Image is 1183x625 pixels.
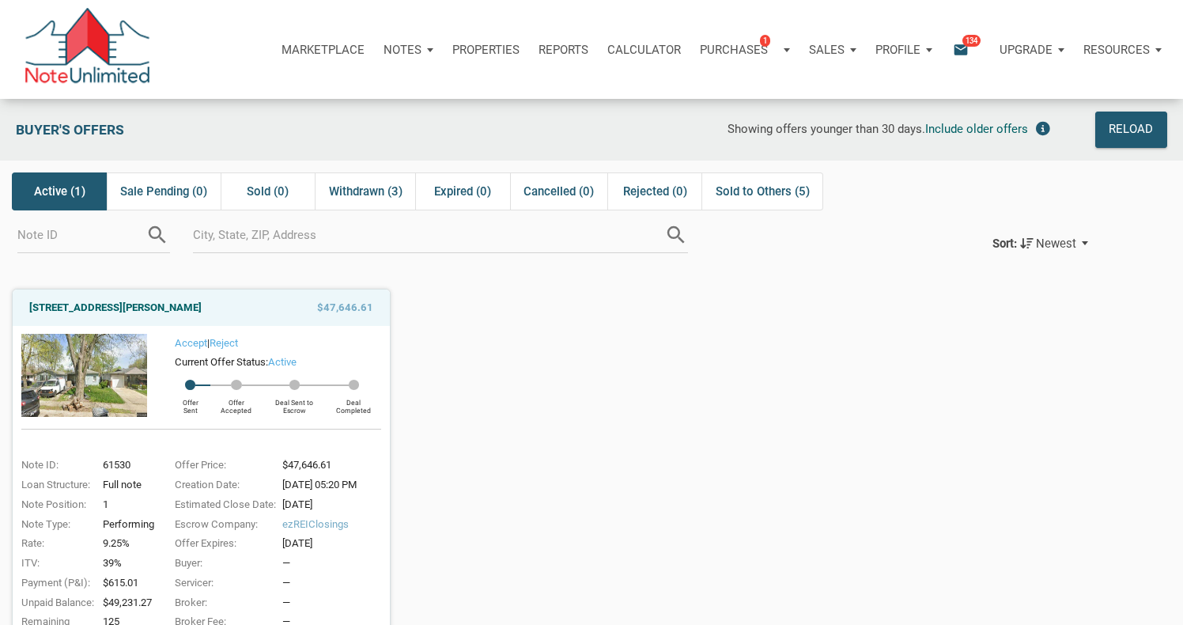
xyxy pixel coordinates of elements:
div: Full note [98,477,155,493]
span: 1 [760,34,770,47]
div: Note Position: [13,497,99,513]
div: Performing [98,517,155,532]
div: Withdrawn (3) [315,172,415,210]
div: Sale Pending (0) [107,172,221,210]
span: Showing offers younger than 30 days. [728,122,925,136]
button: Reports [529,26,598,74]
span: Current Offer Status: [175,356,268,368]
a: Reject [210,337,238,349]
div: — [282,595,389,611]
span: Rejected (0) [623,182,687,201]
div: Offer Expires: [167,536,278,551]
p: Properties [452,43,520,57]
div: Reload [1109,119,1154,140]
button: Sort:Newest [980,226,1102,261]
div: Deal Sent to Escrow [263,390,327,415]
a: Properties [443,26,529,74]
p: Purchases [700,43,768,57]
div: Loan Structure: [13,477,99,493]
div: Cancelled (0) [510,172,607,210]
button: Notes [374,26,443,74]
div: $47,646.61 [278,457,388,473]
button: Resources [1074,26,1171,74]
input: Note ID [17,218,146,253]
div: Sold (0) [221,172,316,210]
div: Sort: [992,237,1017,251]
p: Calculator [607,43,681,57]
p: Sales [809,43,845,57]
button: Reload [1095,112,1167,148]
div: 61530 [98,457,155,473]
span: Cancelled (0) [523,182,594,201]
span: $47,646.61 [317,298,373,317]
img: 575873 [21,334,147,417]
p: Resources [1083,43,1150,57]
div: Unpaid Balance: [13,595,99,611]
div: 9.25% [98,536,155,551]
div: Offer Accepted [210,390,263,415]
div: 39% [98,555,155,571]
p: Marketplace [282,43,365,57]
div: Buyer's Offers [8,112,358,148]
span: Active (1) [34,182,85,201]
a: Calculator [598,26,690,74]
p: Reports [539,43,588,57]
button: Marketplace [272,26,374,74]
div: [DATE] [278,497,388,513]
button: Upgrade [990,26,1074,74]
div: Payment (P&I): [13,575,99,591]
button: Purchases1 [690,26,799,74]
p: Notes [384,43,421,57]
div: Estimated Close Date: [167,497,278,513]
input: City, State, ZIP, Address [193,218,664,253]
div: 1 [98,497,155,513]
button: Profile [866,26,942,74]
p: Profile [875,43,920,57]
span: Sale Pending (0) [120,182,207,201]
i: search [664,223,688,247]
span: Withdrawn (3) [329,182,403,201]
span: Newest [1036,237,1076,251]
div: Broker: [167,595,278,611]
span: active [268,356,297,368]
div: Active (1) [12,172,107,210]
span: Sold (0) [247,182,289,201]
div: Note ID: [13,457,99,473]
div: — [282,555,389,571]
div: — [282,575,389,591]
span: ezREIClosings [282,517,389,532]
div: Rate: [13,536,99,551]
div: Note Type: [13,517,99,532]
div: Servicer: [167,575,278,591]
button: email134 [941,26,990,74]
div: [DATE] 05:20 PM [278,477,388,493]
div: Offer Sent [171,390,210,415]
div: $49,231.27 [98,595,155,611]
div: Deal Completed [327,390,381,415]
div: Sold to Others (5) [701,172,823,210]
img: NoteUnlimited [24,8,151,91]
div: [DATE] [278,536,388,551]
button: Sales [799,26,866,74]
a: Accept [175,337,207,349]
div: $615.01 [98,575,155,591]
p: Upgrade [1000,43,1053,57]
span: 134 [962,34,981,47]
span: Include older offers [925,122,1028,136]
div: Rejected (0) [607,172,702,210]
div: Buyer: [167,555,278,571]
div: Escrow Company: [167,517,278,532]
span: | [175,337,238,349]
div: Creation Date: [167,477,278,493]
div: Offer Price: [167,457,278,473]
i: search [146,223,169,247]
span: Expired (0) [434,182,491,201]
span: Sold to Others (5) [716,182,810,201]
i: email [951,40,970,59]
